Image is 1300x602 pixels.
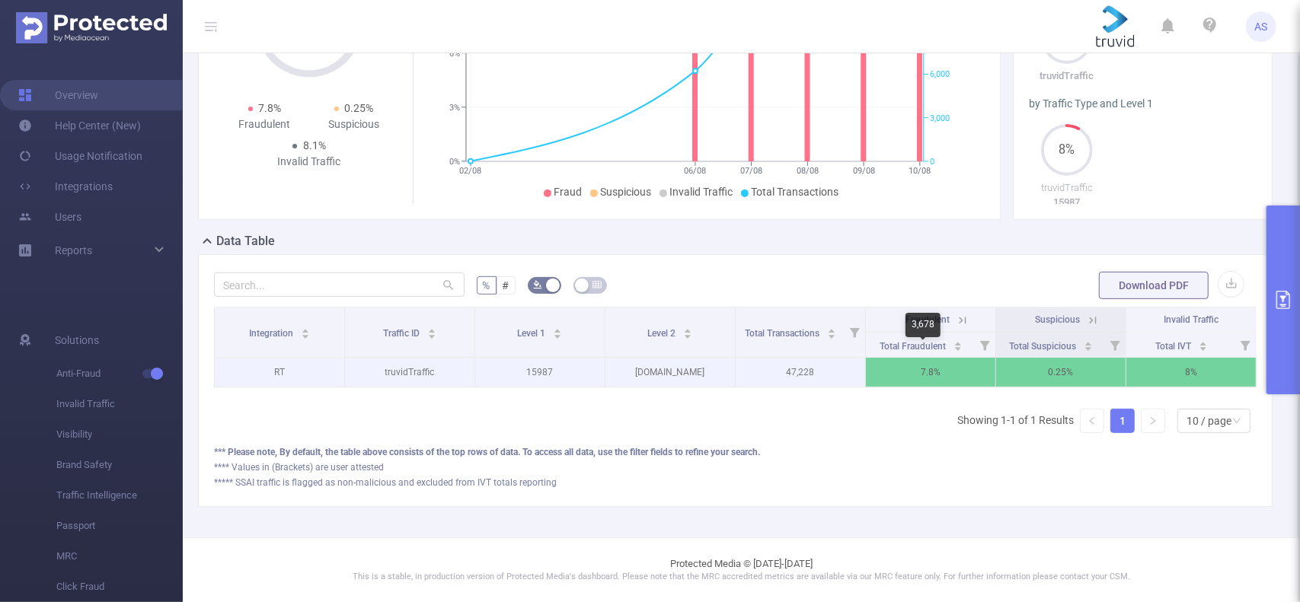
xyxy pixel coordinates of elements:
[18,80,98,110] a: Overview
[214,272,465,297] input: Search...
[866,358,995,387] p: 7.8%
[56,480,183,511] span: Traffic Intelligence
[1199,345,1207,349] i: icon: caret-down
[345,102,374,114] span: 0.25%
[503,279,509,291] span: #
[56,389,183,419] span: Invalid Traffic
[685,166,707,176] tspan: 06/08
[301,326,310,336] div: Sort
[752,186,839,198] span: Total Transactions
[383,328,422,339] span: Traffic ID
[1104,333,1126,357] i: Filter menu
[974,333,995,357] i: Filter menu
[906,313,941,337] div: 3,678
[1232,416,1241,427] i: icon: down
[930,113,950,123] tspan: 3,000
[183,537,1300,602] footer: Protected Media © [DATE]-[DATE]
[18,202,81,232] a: Users
[853,166,875,176] tspan: 09/08
[1084,339,1093,349] div: Sort
[220,116,309,132] div: Fraudulent
[684,333,692,337] i: icon: caret-down
[740,166,762,176] tspan: 07/08
[249,328,295,339] span: Integration
[533,280,542,289] i: icon: bg-colors
[1255,11,1268,42] span: AS
[1110,409,1135,433] li: 1
[906,314,950,325] span: Fraudulent
[930,157,934,167] tspan: 0
[1041,144,1093,156] span: 8%
[554,333,562,337] i: icon: caret-down
[16,12,167,43] img: Protected Media
[553,326,562,336] div: Sort
[1029,180,1105,196] p: truvidTraffic
[265,154,354,170] div: Invalid Traffic
[1084,345,1093,349] i: icon: caret-down
[56,419,183,450] span: Visibility
[301,326,309,331] i: icon: caret-up
[55,244,92,256] span: Reports
[56,450,183,480] span: Brand Safety
[605,358,735,387] p: [DOMAIN_NAME]
[601,186,652,198] span: Suspicious
[827,326,836,336] div: Sort
[18,110,141,141] a: Help Center (New)
[746,328,822,339] span: Total Transactions
[483,279,490,291] span: %
[427,333,436,337] i: icon: caret-down
[1111,409,1134,432] a: 1
[953,339,962,344] i: icon: caret-up
[1088,416,1097,425] i: icon: left
[216,232,275,250] h2: Data Table
[1035,314,1080,325] span: Suspicious
[1164,314,1219,325] span: Invalid Traffic
[301,333,309,337] i: icon: caret-down
[930,70,950,80] tspan: 6,000
[797,166,819,176] tspan: 08/08
[345,358,474,387] p: truvidTraffic
[1099,272,1209,299] button: Download PDF
[1235,333,1256,357] i: Filter menu
[18,141,142,171] a: Usage Notification
[670,186,733,198] span: Invalid Traffic
[221,571,1262,584] p: This is a stable, in production version of Protected Media's dashboard. Please note that the MRC ...
[1029,195,1105,210] p: 15987
[880,341,948,352] span: Total Fraudulent
[957,409,1074,433] li: Showing 1-1 of 1 Results
[1010,341,1079,352] span: Total Suspicious
[953,339,963,349] div: Sort
[449,103,460,113] tspan: 3%
[1148,416,1158,425] i: icon: right
[1199,339,1207,344] i: icon: caret-up
[1029,96,1257,112] div: by Traffic Type and Level 1
[214,445,1257,459] div: *** Please note, By default, the table above consists of the top rows of data. To access all data...
[56,511,183,541] span: Passport
[518,328,548,339] span: Level 1
[55,235,92,266] a: Reports
[1187,409,1231,432] div: 10 / page
[828,326,836,331] i: icon: caret-up
[554,186,583,198] span: Fraud
[828,333,836,337] i: icon: caret-down
[1080,409,1104,433] li: Previous Page
[56,358,183,389] span: Anti-Fraud
[56,572,183,602] span: Click Fraud
[1155,341,1193,352] span: Total IVT
[214,460,1257,474] div: **** Values in (Brackets) are user attested
[449,157,460,167] tspan: 0%
[259,102,282,114] span: 7.8%
[1029,68,1105,84] p: truvidTraffic
[460,166,482,176] tspan: 02/08
[1084,339,1093,344] i: icon: caret-up
[55,325,99,355] span: Solutions
[593,280,602,289] i: icon: table
[303,139,326,151] span: 8.1%
[683,326,692,336] div: Sort
[1199,339,1208,349] div: Sort
[214,476,1257,489] div: ***** SSAI traffic is flagged as non-malicious and excluded from IVT totals reporting
[684,326,692,331] i: icon: caret-up
[1126,358,1256,387] p: 8%
[449,49,460,59] tspan: 6%
[844,307,865,357] i: Filter menu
